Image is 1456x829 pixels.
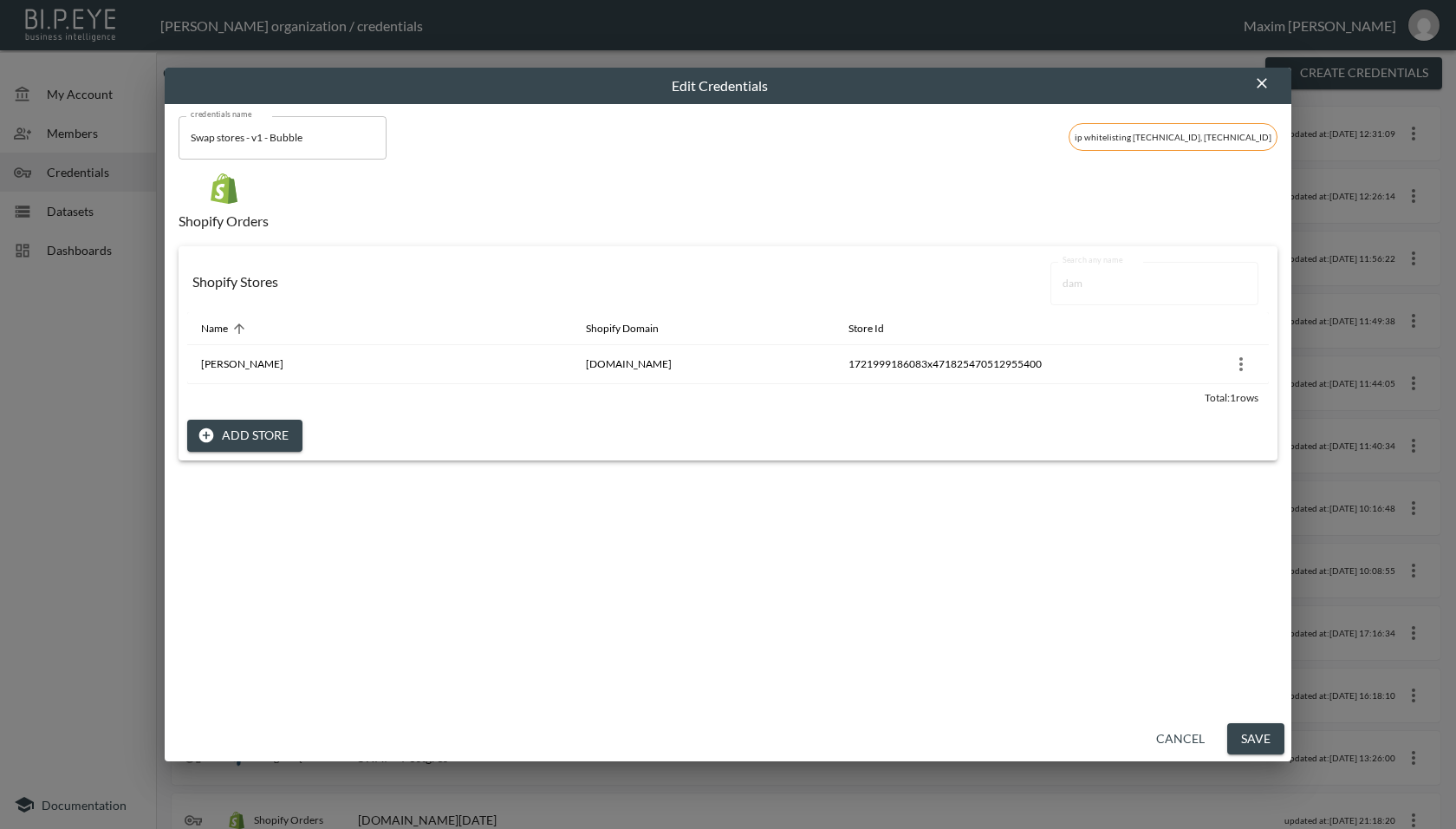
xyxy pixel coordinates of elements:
span: Store Id [848,318,907,339]
div: Shopify Stores [192,273,1050,290]
th: {"key":null,"ref":null,"props":{"row":{"id":"1f9e9e88-0806-4e12-87b7-745bb8d49f1d","shopifyDomain... [1063,345,1269,384]
label: Search any name [1063,254,1122,265]
label: credentials name [191,108,251,120]
button: more [1227,350,1255,378]
p: Shopify Orders [179,212,269,229]
img: shopify orders [209,173,239,204]
div: Shopify Domain [586,318,659,339]
span: Name [201,318,250,339]
span: ip whitelisting [TECHNICAL_ID], [TECHNICAL_ID] [1069,132,1277,142]
th: damson-madder.myshopify.com [572,345,835,384]
th: 1721999186083x471825470512955400 [835,345,1062,384]
th: Damson Madder [187,345,572,384]
div: Edit Credentials [185,75,1253,97]
div: Name [201,318,228,339]
button: Cancel [1149,723,1212,755]
button: Add Store [187,420,302,452]
div: Store Id [848,318,884,339]
button: Save [1227,723,1284,755]
span: Shopify Domain [586,318,681,339]
span: Total: 1 rows [1205,391,1258,404]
